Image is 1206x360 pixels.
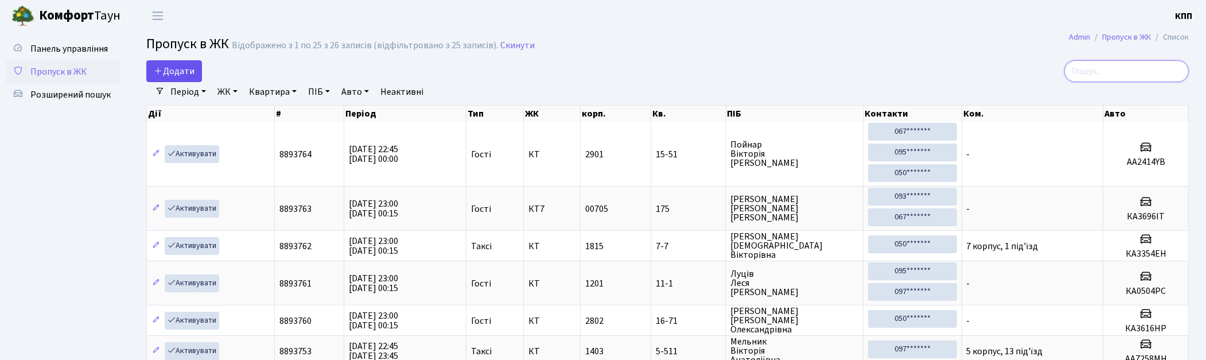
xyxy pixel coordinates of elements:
span: 175 [656,204,721,214]
h5: КА3696ІТ [1108,211,1184,222]
th: Період [344,106,466,122]
span: КТ [528,316,575,326]
button: Переключити навігацію [143,6,172,25]
span: Гості [471,150,491,159]
a: ЖК [213,82,242,102]
span: 1201 [585,277,604,290]
th: Контакти [864,106,962,122]
h5: АА2414YB [1108,157,1184,168]
a: Авто [337,82,374,102]
span: [DATE] 22:45 [DATE] 00:00 [349,143,398,165]
th: ПІБ [726,106,864,122]
a: Admin [1069,31,1090,43]
span: Гості [471,204,491,214]
th: # [275,106,344,122]
span: Пропуск в ЖК [146,34,229,54]
nav: breadcrumb [1052,25,1206,49]
span: Панель управління [30,42,108,55]
span: КТ7 [528,204,575,214]
span: - [967,148,970,161]
span: Додати [154,65,194,78]
span: 8893764 [279,148,312,161]
span: - [967,203,970,215]
th: Ком. [962,106,1104,122]
a: Активувати [165,342,219,360]
span: Гості [471,279,491,288]
span: [DATE] 23:00 [DATE] 00:15 [349,235,398,257]
span: КТ [528,347,575,356]
span: Луців Леся [PERSON_NAME] [730,269,858,297]
span: Пропуск в ЖК [30,65,87,78]
h5: КА3354ЕН [1108,249,1184,260]
a: Панель управління [6,37,120,60]
span: [DATE] 23:00 [DATE] 00:15 [349,198,398,220]
span: КТ [528,150,575,159]
a: Скинути [500,40,535,51]
b: Комфорт [39,6,94,25]
span: [PERSON_NAME] [PERSON_NAME] [PERSON_NAME] [730,195,858,222]
a: Активувати [165,274,219,292]
a: Період [166,82,211,102]
th: Кв. [651,106,726,122]
span: 11-1 [656,279,721,288]
span: 1815 [585,240,604,253]
b: КПП [1175,10,1192,22]
span: 16-71 [656,316,721,326]
span: 8893761 [279,277,312,290]
a: Активувати [165,237,219,255]
span: КТ [528,279,575,288]
span: [PERSON_NAME] [DEMOGRAPHIC_DATA] Вікторівна [730,232,858,260]
th: ЖК [524,106,581,122]
span: Таксі [471,347,492,356]
span: 00705 [585,203,608,215]
span: 15-51 [656,150,721,159]
span: 2802 [585,315,604,327]
th: корп. [581,106,651,122]
span: Розширений пошук [30,88,111,101]
a: Додати [146,60,202,82]
a: Неактивні [376,82,428,102]
a: ПІБ [304,82,334,102]
th: Авто [1104,106,1189,122]
span: Таун [39,6,120,26]
span: 8893760 [279,315,312,327]
span: 7 корпус, 1 під'їзд [967,240,1038,253]
a: Активувати [165,200,219,218]
span: [PERSON_NAME] [PERSON_NAME] Олександрівна [730,307,858,334]
span: [DATE] 23:00 [DATE] 00:15 [349,272,398,295]
a: Активувати [165,145,219,163]
span: [DATE] 23:00 [DATE] 00:15 [349,309,398,332]
h5: КА3616НР [1108,323,1184,334]
span: - [967,277,970,290]
span: 8893763 [279,203,312,215]
span: КТ [528,242,575,251]
th: Тип [466,106,524,122]
h5: КА0504РС [1108,286,1184,297]
div: Відображено з 1 по 25 з 26 записів (відфільтровано з 25 записів). [232,40,498,51]
a: Квартира [244,82,301,102]
img: logo.png [11,5,34,28]
span: 5-511 [656,347,721,356]
span: 8893753 [279,345,312,358]
th: Дії [147,106,275,122]
a: Розширений пошук [6,83,120,106]
span: Таксі [471,242,492,251]
span: Пойнар Вікторія [PERSON_NAME] [730,140,858,168]
span: 2901 [585,148,604,161]
a: Активувати [165,312,219,330]
span: 7-7 [656,242,721,251]
a: КПП [1175,9,1192,23]
span: 5 корпус, 13 під'їзд [967,345,1043,358]
li: Список [1151,31,1189,44]
input: Пошук... [1064,60,1189,82]
span: 1403 [585,345,604,358]
span: 8893762 [279,240,312,253]
a: Пропуск в ЖК [6,60,120,83]
span: Гості [471,316,491,326]
span: - [967,315,970,327]
a: Пропуск в ЖК [1102,31,1151,43]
